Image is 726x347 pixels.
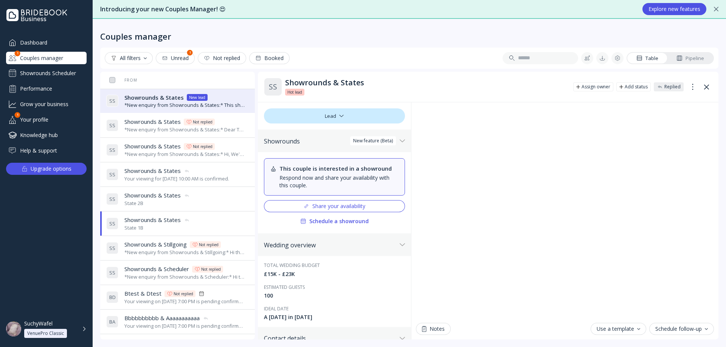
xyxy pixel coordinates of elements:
[6,163,87,175] button: Upgrade options
[6,82,87,95] a: Performance
[279,165,399,173] div: This couple is interested in a showround
[264,108,405,123] div: Lead
[264,137,397,145] div: Showrounds
[189,94,205,100] div: New lead
[416,102,714,318] iframe: Chat
[162,55,189,61] div: Unread
[264,292,405,299] div: 100
[193,143,213,150] div: Not replied
[124,216,181,224] span: Showrounds & States
[264,215,405,227] button: Schedule a showround
[264,270,405,278] div: £15K - £23K
[124,298,246,305] div: Your viewing on [DATE] 7:00 PM is pending confirmation. The venue will approve or decline shortly...
[193,119,213,125] div: Not replied
[6,98,87,110] a: Grow your business
[249,52,290,64] button: Booked
[201,266,221,272] div: Not replied
[27,330,64,336] div: VenuePro Classic
[106,217,118,230] div: S S
[187,50,193,56] div: 1
[124,224,190,231] div: State 1B
[582,84,610,90] div: Assign owner
[124,151,246,158] div: *New enquiry from Showrounds & States:* Hi, We're interested in your venue! Can you let us know w...
[264,241,397,249] div: Wedding overview
[105,52,153,64] button: All filters
[198,52,246,64] button: Not replied
[279,174,399,189] div: Respond now and share your availability with this couple.
[6,113,87,126] div: Your profile
[106,193,118,205] div: S S
[124,94,184,102] span: Showrounds & States
[100,5,635,14] div: Introducing your new Couples Manager! 😍
[303,203,365,209] div: Share your availability
[6,113,87,126] a: Your profile1
[264,313,405,321] div: A [DATE] in [DATE]
[106,267,118,279] div: S S
[124,126,246,133] div: *New enquiry from Showrounds & States:* Dear Team, Your venue has caught our eye for our upcoming...
[15,112,20,118] div: 1
[100,31,171,42] div: Couples manager
[124,175,229,182] div: Your viewing for [DATE] 10:00 AM is confirmed.
[106,95,118,107] div: S S
[591,323,646,335] button: Use a template
[124,249,246,256] div: *New enquiry from Showrounds & Stillgoing:* Hi there! We were hoping to use the Bridebook calenda...
[676,55,704,62] div: Pipeline
[124,167,181,175] span: Showrounds & States
[300,218,369,224] div: Schedule a showround
[124,314,200,322] span: Bbbbbbbbbb & Aaaaaaaaaaa
[353,138,393,144] div: New feature (Beta)
[6,321,21,336] img: dpr=1,fit=cover,g=face,w=48,h=48
[124,265,189,273] span: Showrounds & Scheduler
[24,320,53,327] div: SuchyWafel
[6,144,87,157] div: Help & support
[6,67,87,79] a: Showrounds Scheduler
[106,242,118,254] div: S S
[124,339,166,347] span: Hotel & Planner
[6,52,87,64] div: Couples manager
[264,284,405,290] div: Estimated guests
[6,129,87,141] div: Knowledge hub
[124,322,246,330] div: Your viewing on [DATE] 7:00 PM is pending confirmation. The venue will approve or decline shortly...
[636,55,658,62] div: Table
[597,326,640,332] div: Use a template
[31,163,71,174] div: Upgrade options
[156,52,195,64] button: Unread
[264,335,397,342] div: Contact details
[106,144,118,156] div: S S
[124,200,190,207] div: State 2B
[649,323,714,335] button: Schedule follow-up
[416,323,451,335] button: Notes
[264,262,405,268] div: Total wedding budget
[124,142,181,150] span: Showrounds & States
[124,273,246,281] div: *New enquiry from Showrounds & Scheduler:* Hi there! We were hoping to use the Bridebook calendar...
[111,55,147,61] div: All filters
[6,52,87,64] a: Couples manager1
[264,200,405,212] button: Share your availability
[124,290,161,298] span: Btest & Dtest
[204,55,240,61] div: Not replied
[106,119,118,131] div: S S
[106,316,118,328] div: B A
[6,36,87,49] a: Dashboard
[106,291,118,303] div: B D
[264,78,282,96] div: S S
[15,51,20,56] div: 1
[124,191,181,199] span: Showrounds & States
[124,118,181,126] span: Showrounds & States
[664,84,681,90] div: Replied
[255,55,284,61] div: Booked
[174,291,193,297] div: Not replied
[199,242,219,248] div: Not replied
[642,3,706,15] button: Explore new features
[422,326,445,332] div: Notes
[124,102,246,109] div: *New enquiry from Showrounds & States:* This should trigger State 2B. Request more availability +...
[124,241,187,248] span: Showrounds & Stillgoing
[106,77,137,83] div: From
[655,326,708,332] div: Schedule follow-up
[648,6,700,12] div: Explore new features
[285,78,567,87] div: Showrounds & States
